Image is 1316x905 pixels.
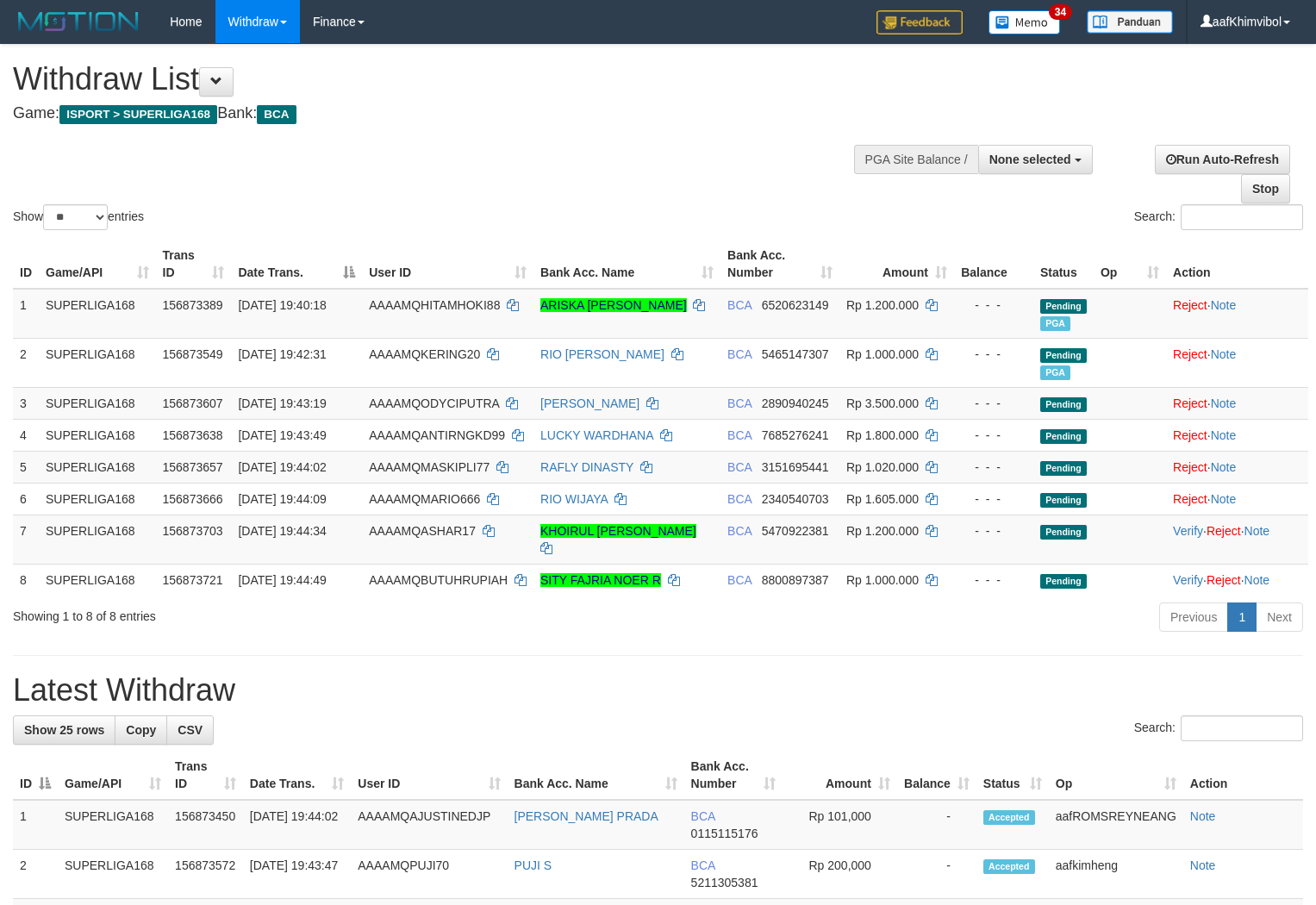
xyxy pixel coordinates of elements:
span: BCA [727,347,752,361]
span: [DATE] 19:44:09 [238,492,326,506]
a: Note [1244,573,1270,587]
a: Reject [1173,396,1207,410]
th: User ID: activate to sort column ascending [362,240,533,289]
th: Amount: activate to sort column ascending [839,240,954,289]
a: [PERSON_NAME] PRADA [515,809,658,823]
td: · [1166,451,1308,483]
td: · · [1166,515,1308,564]
span: BCA [691,858,715,872]
a: ARISKA [PERSON_NAME] [540,298,687,312]
label: Search: [1134,204,1303,230]
span: BCA [727,524,752,538]
span: Copy 8800897387 to clipboard [762,573,829,587]
td: SUPERLIGA168 [39,515,156,564]
span: Pending [1040,461,1087,476]
th: Game/API: activate to sort column ascending [39,240,156,289]
td: - [897,850,976,899]
span: [DATE] 19:44:34 [238,524,326,538]
span: Copy 5211305381 to clipboard [691,876,758,889]
td: · [1166,419,1308,451]
td: · [1166,338,1308,387]
input: Search: [1181,715,1303,741]
span: Rp 1.000.000 [846,573,919,587]
span: Rp 3.500.000 [846,396,919,410]
a: RAFLY DINASTY [540,460,633,474]
span: Pending [1040,525,1087,540]
span: Copy 0115115176 to clipboard [691,827,758,840]
th: Trans ID: activate to sort column ascending [156,240,232,289]
td: SUPERLIGA168 [39,483,156,515]
td: aafROMSREYNEANG [1049,800,1183,850]
a: LUCKY WARDHANA [540,428,653,442]
span: Copy 3151695441 to clipboard [762,460,829,474]
img: MOTION_logo.png [13,9,144,34]
span: Copy 5470922381 to clipboard [762,524,829,538]
a: [PERSON_NAME] [540,396,639,410]
div: - - - [961,395,1026,412]
td: 5 [13,451,39,483]
td: · [1166,483,1308,515]
th: ID: activate to sort column descending [13,751,58,800]
span: 156873607 [163,396,223,410]
span: AAAAMQASHAR17 [369,524,476,538]
td: 1 [13,800,58,850]
a: 1 [1227,602,1257,632]
a: RIO WIJAYA [540,492,608,506]
span: ISPORT > SUPERLIGA168 [59,105,217,124]
span: CSV [178,723,203,737]
th: Bank Acc. Number: activate to sort column ascending [720,240,839,289]
span: Copy [126,723,156,737]
td: 1 [13,289,39,339]
a: Note [1211,460,1237,474]
div: - - - [961,427,1026,444]
span: AAAAMQBUTUHRUPIAH [369,573,508,587]
span: Rp 1.200.000 [846,298,919,312]
span: Rp 1.200.000 [846,524,919,538]
span: BCA [727,573,752,587]
span: 156873638 [163,428,223,442]
a: Note [1244,524,1270,538]
th: Status [1033,240,1094,289]
label: Search: [1134,715,1303,741]
td: SUPERLIGA168 [39,419,156,451]
th: Bank Acc. Number: activate to sort column ascending [684,751,783,800]
th: Op: activate to sort column ascending [1049,751,1183,800]
td: SUPERLIGA168 [58,850,168,899]
span: Accepted [983,810,1035,825]
th: Action [1183,751,1303,800]
td: 2 [13,850,58,899]
select: Showentries [43,204,108,230]
div: Showing 1 to 8 of 8 entries [13,601,535,625]
th: User ID: activate to sort column ascending [351,751,507,800]
span: AAAAMQHITAMHOKI88 [369,298,500,312]
span: AAAAMQMARIO666 [369,492,480,506]
span: 156873666 [163,492,223,506]
td: 7 [13,515,39,564]
a: Note [1211,347,1237,361]
td: SUPERLIGA168 [58,800,168,850]
a: Previous [1159,602,1228,632]
span: Pending [1040,397,1087,412]
a: Note [1211,492,1237,506]
a: Reject [1173,428,1207,442]
td: 3 [13,387,39,419]
span: [DATE] 19:43:49 [238,428,326,442]
a: Reject [1173,298,1207,312]
span: BCA [257,105,296,124]
th: ID [13,240,39,289]
td: 4 [13,419,39,451]
td: · [1166,387,1308,419]
a: Reject [1207,573,1241,587]
a: Note [1211,428,1237,442]
th: Date Trans.: activate to sort column ascending [243,751,351,800]
span: BCA [727,460,752,474]
th: Game/API: activate to sort column ascending [58,751,168,800]
span: AAAAMQANTIRNGKD99 [369,428,505,442]
span: Rp 1.020.000 [846,460,919,474]
th: Status: activate to sort column ascending [976,751,1049,800]
a: Run Auto-Refresh [1155,145,1290,174]
th: Bank Acc. Name: activate to sort column ascending [508,751,684,800]
td: SUPERLIGA168 [39,451,156,483]
th: Action [1166,240,1308,289]
a: Note [1190,809,1216,823]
